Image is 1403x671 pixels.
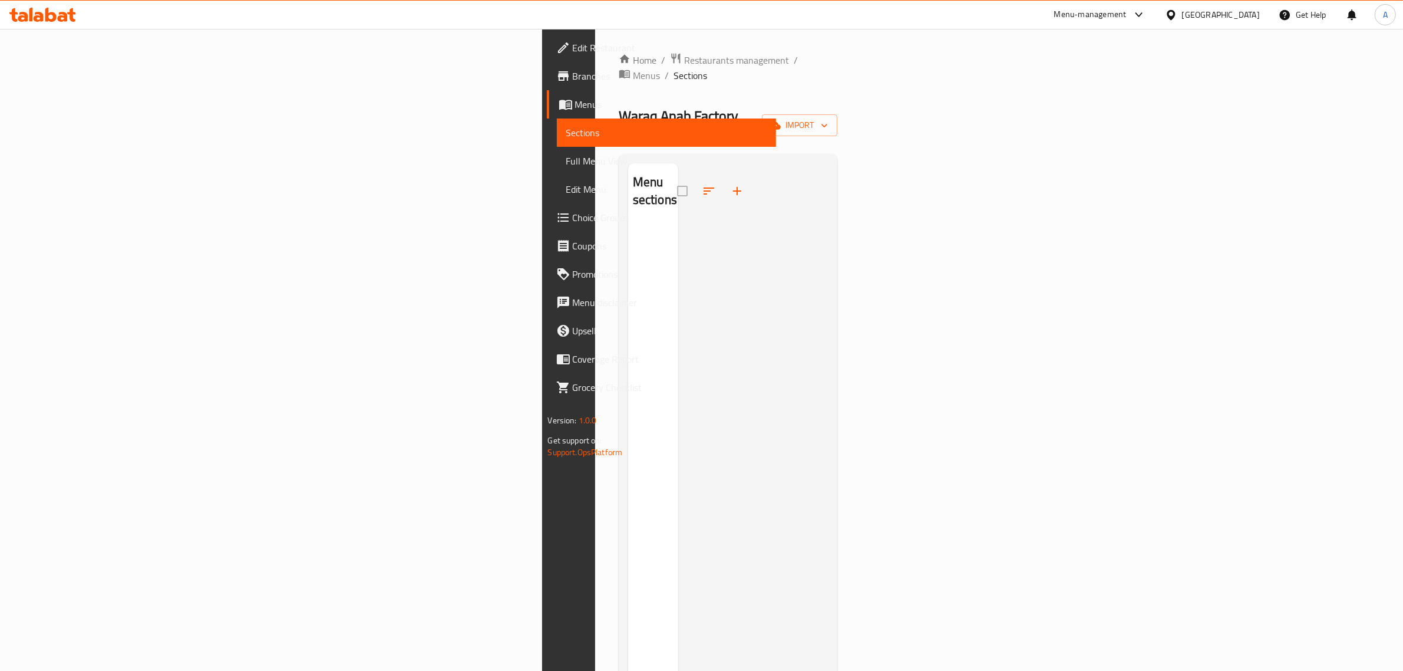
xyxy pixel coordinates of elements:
a: Menus [547,90,777,119]
a: Sections [557,119,777,147]
div: Menu-management [1054,8,1127,22]
a: Choice Groups [547,203,777,232]
a: Support.OpsPlatform [548,445,623,460]
a: Edit Menu [557,175,777,203]
span: 1.0.0 [579,413,597,428]
a: Upsell [547,317,777,345]
span: Full Menu View [566,154,767,168]
a: Promotions [547,260,777,288]
span: Upsell [573,324,767,338]
a: Full Menu View [557,147,777,175]
span: Edit Restaurant [573,41,767,55]
span: import [771,118,828,133]
span: Coupons [573,239,767,253]
a: Coupons [547,232,777,260]
a: Grocery Checklist [547,373,777,402]
span: Choice Groups [573,210,767,225]
li: / [794,53,798,67]
button: import [762,114,837,136]
nav: Menu sections [628,219,678,229]
span: Grocery Checklist [573,380,767,394]
span: Version: [548,413,577,428]
span: Menu disclaimer [573,295,767,310]
div: [GEOGRAPHIC_DATA] [1182,8,1260,21]
span: Branches [573,69,767,83]
span: Get support on: [548,433,602,448]
span: Menus [575,97,767,111]
span: Sections [566,126,767,140]
a: Branches [547,62,777,90]
span: Promotions [573,267,767,281]
span: Edit Menu [566,182,767,196]
a: Edit Restaurant [547,34,777,62]
a: Coverage Report [547,345,777,373]
a: Menu disclaimer [547,288,777,317]
span: Coverage Report [573,352,767,366]
span: A [1383,8,1388,21]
